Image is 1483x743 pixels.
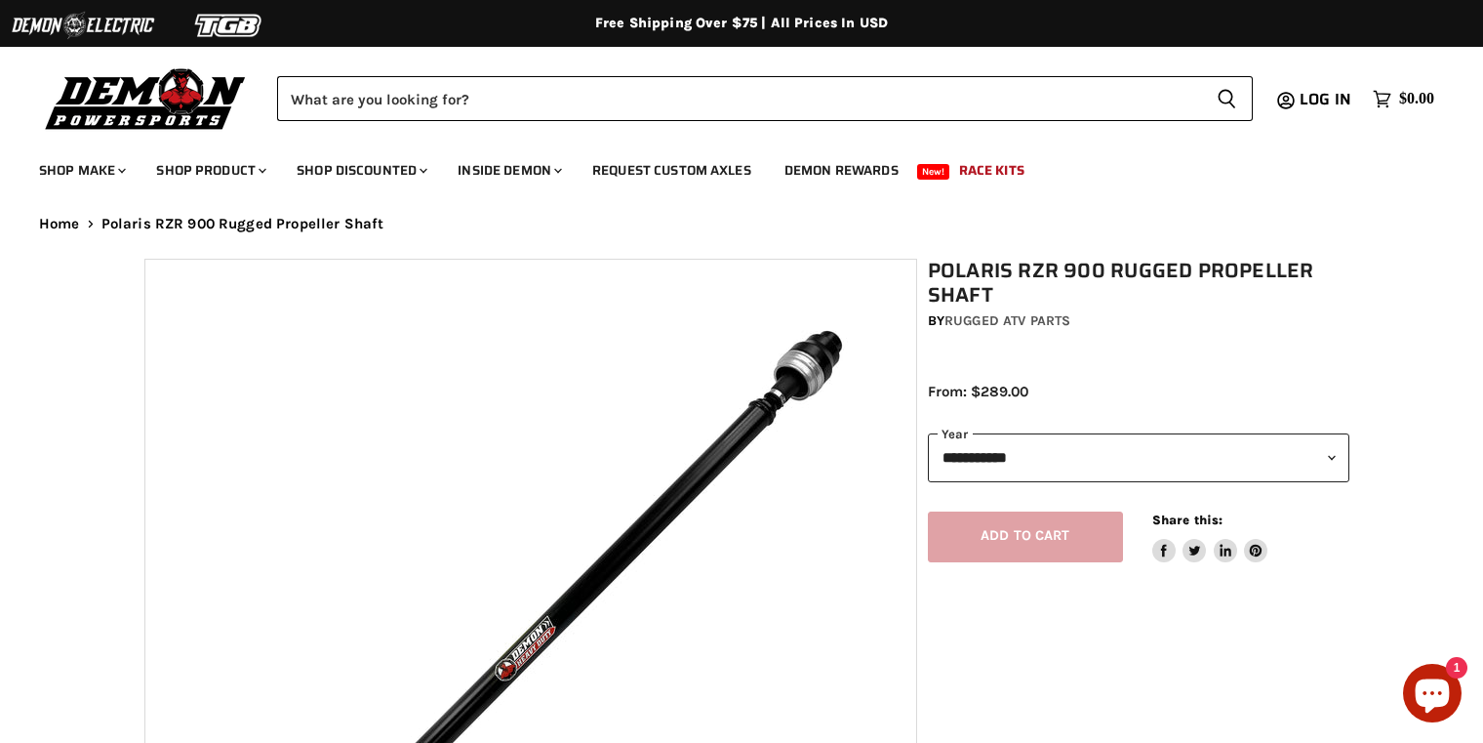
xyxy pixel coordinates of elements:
a: $0.00 [1363,85,1444,113]
select: year [928,433,1349,481]
h1: Polaris RZR 900 Rugged Propeller Shaft [928,259,1349,308]
div: by [928,310,1349,332]
img: Demon Powersports [39,63,253,133]
span: Polaris RZR 900 Rugged Propeller Shaft [101,216,384,232]
a: Log in [1291,91,1363,108]
a: Shop Discounted [282,150,439,190]
ul: Main menu [24,143,1429,190]
a: Request Custom Axles [578,150,766,190]
a: Shop Make [24,150,138,190]
a: Demon Rewards [770,150,913,190]
button: Search [1201,76,1253,121]
img: Demon Electric Logo 2 [10,7,156,44]
span: From: $289.00 [928,383,1028,400]
input: Search [277,76,1201,121]
span: Log in [1300,87,1351,111]
span: $0.00 [1399,90,1434,108]
inbox-online-store-chat: Shopify online store chat [1397,664,1467,727]
span: Share this: [1152,513,1222,527]
aside: Share this: [1152,512,1268,563]
a: Rugged ATV Parts [944,312,1070,329]
form: Product [277,76,1253,121]
a: Race Kits [944,150,1039,190]
a: Home [39,216,80,232]
a: Inside Demon [443,150,574,190]
span: New! [917,164,950,180]
img: TGB Logo 2 [156,7,302,44]
a: Shop Product [141,150,278,190]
